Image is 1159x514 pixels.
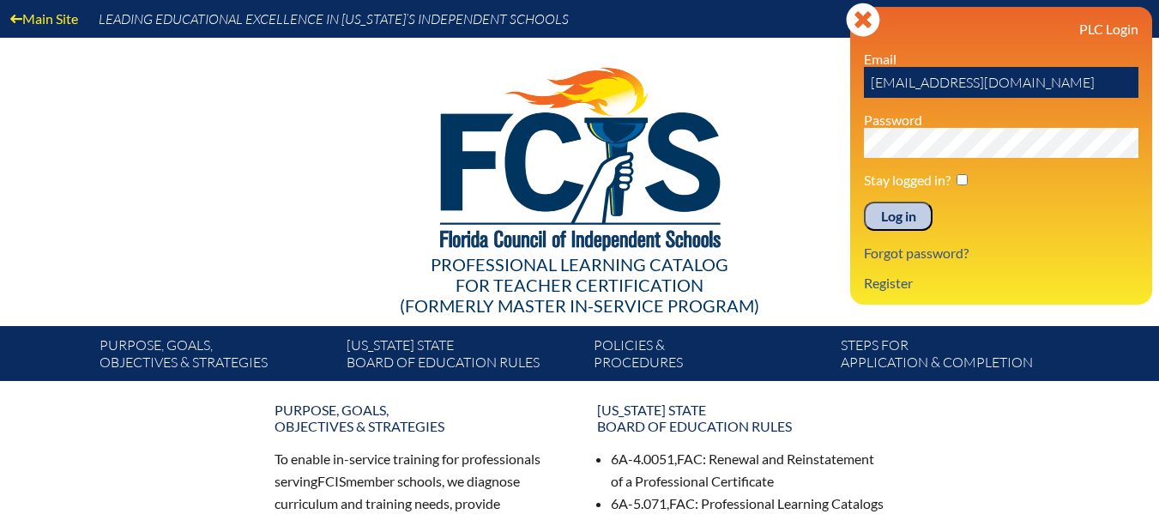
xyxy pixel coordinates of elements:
input: Log in [864,202,933,231]
span: FAC [669,495,695,511]
label: Email [864,51,896,67]
li: 6A-4.0051, : Renewal and Reinstatement of a Professional Certificate [611,448,885,493]
span: for Teacher Certification [456,275,703,295]
a: Steps forapplication & completion [834,333,1081,381]
h3: PLC Login [864,21,1138,37]
a: [US_STATE] StateBoard of Education rules [340,333,587,381]
svg: Close [846,3,880,37]
a: Forgot password? [857,241,975,264]
img: FCISlogo221.eps [402,38,757,272]
label: Password [864,112,922,128]
span: FAC [677,451,703,467]
a: Purpose, goals,objectives & strategies [93,333,340,381]
div: Professional Learning Catalog (formerly Master In-service Program) [86,254,1074,316]
a: [US_STATE] StateBoard of Education rules [587,395,896,441]
a: Register [857,271,920,294]
a: Policies &Procedures [587,333,834,381]
a: Purpose, goals,objectives & strategies [264,395,573,441]
span: FCIS [317,473,346,489]
label: Stay logged in? [864,172,951,188]
a: Main Site [3,7,85,30]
